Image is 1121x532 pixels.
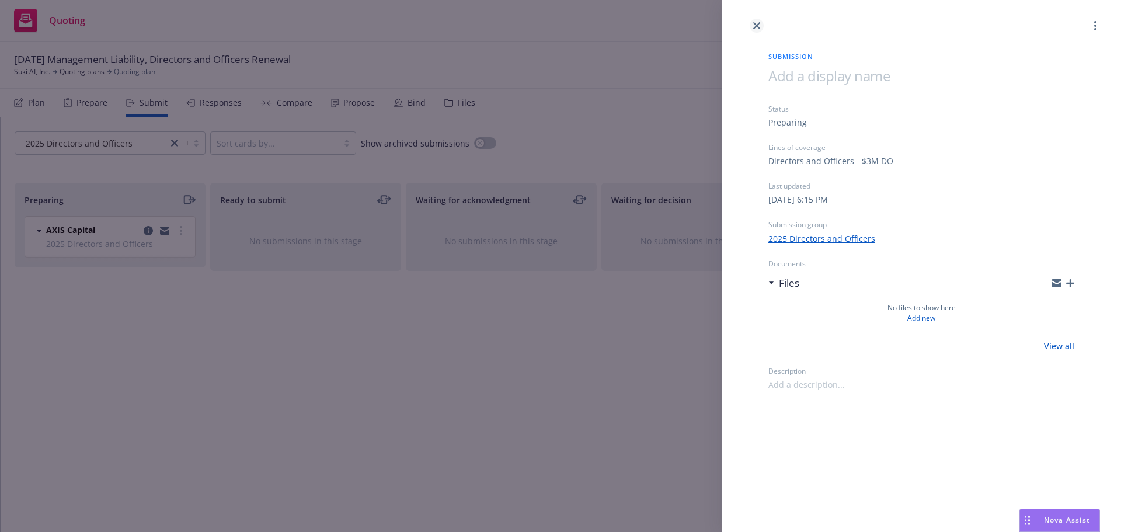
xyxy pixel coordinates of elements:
[750,19,764,33] a: close
[768,181,1074,191] div: Last updated
[768,116,807,128] div: Preparing
[1020,509,1035,531] div: Drag to move
[768,193,828,206] div: [DATE] 6:15 PM
[768,259,1074,269] div: Documents
[779,276,799,291] h3: Files
[768,276,799,291] div: Files
[1088,19,1102,33] a: more
[768,220,1074,230] div: Submission group
[768,155,893,167] div: Directors and Officers - $3M DO
[768,366,1074,376] div: Description
[768,104,1074,114] div: Status
[1044,340,1074,352] a: View all
[1044,515,1090,525] span: Nova Assist
[887,302,956,313] span: No files to show here
[1019,509,1100,532] button: Nova Assist
[768,142,1074,152] div: Lines of coverage
[907,313,935,324] a: Add new
[768,51,1074,61] span: Submission
[768,232,875,245] a: 2025 Directors and Officers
